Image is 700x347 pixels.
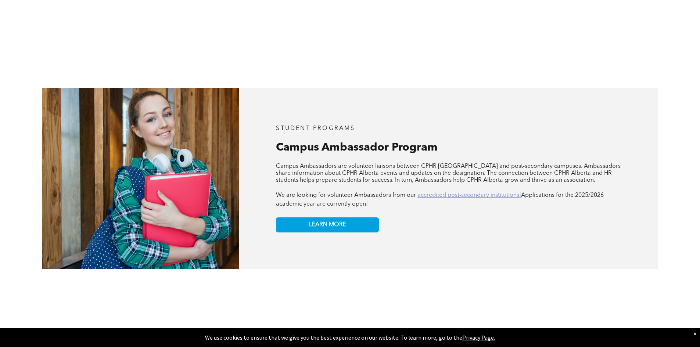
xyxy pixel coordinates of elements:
[417,192,521,198] a: accredited post-secondary institutions!
[276,126,355,131] span: STUDENT PROGRAMS
[276,217,379,232] a: LEARN MORE
[276,163,621,183] span: Campus Ambassadors are volunteer liaisons between CPHR [GEOGRAPHIC_DATA] and post-secondary campu...
[276,192,604,207] span: Applications for the 2025/2026 academic year are currently open!
[693,330,696,337] div: Dismiss notification
[309,221,346,228] span: LEARN MORE
[462,334,495,341] a: Privacy Page.
[276,142,438,153] span: Campus Ambassador Program
[276,192,416,198] span: We are looking for volunteer Ambassadors from our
